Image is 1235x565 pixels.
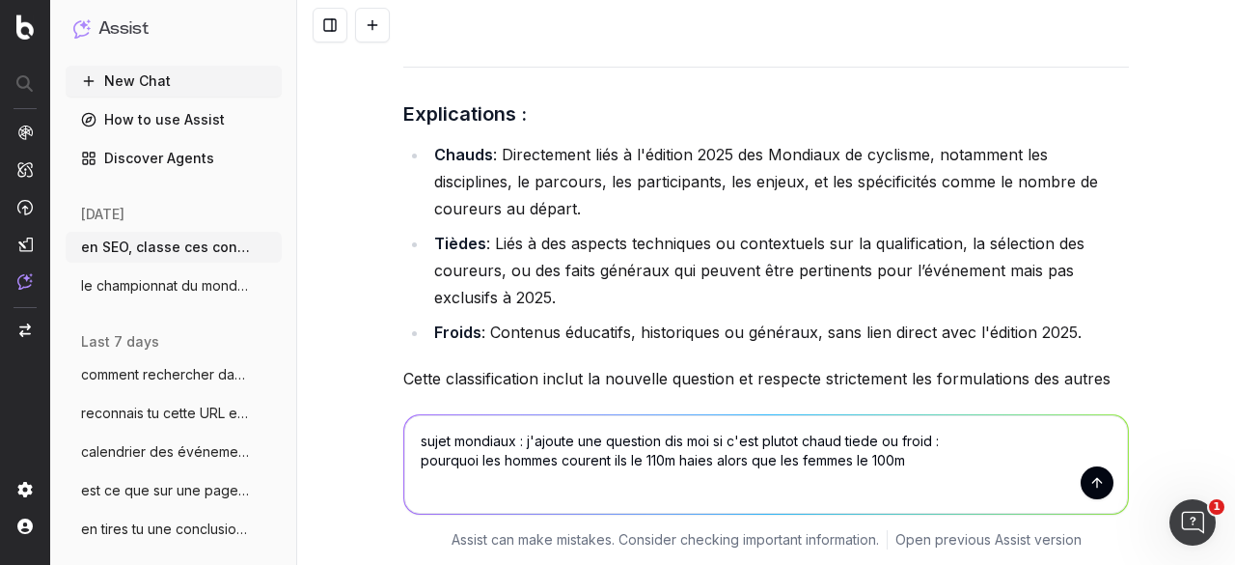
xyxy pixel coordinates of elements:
img: Activation [17,199,33,215]
li: : Directement liés à l'édition 2025 des Mondiaux de cyclisme, notamment les disciplines, le parco... [428,141,1129,222]
textarea: sujet mondiaux : j'ajoute une question dis moi si c'est plutot chaud tiede ou froid : pourquoi le... [404,415,1128,514]
span: est ce que sur une page on peut ajouter [81,481,251,500]
strong: Chauds [434,145,493,164]
span: en tires tu une conclusion ? page ID cli [81,520,251,539]
p: Cette classification inclut la nouvelle question et respecte strictement les formulations des aut... [403,365,1129,419]
span: le championnat du monde masculin de vole [81,276,251,296]
a: Open previous Assist version [895,530,1082,550]
button: en SEO, classe ces contenus en chaud fro [66,232,282,263]
img: Setting [17,482,33,497]
img: Analytics [17,125,33,140]
span: calendrier des événements du mois d'octo [81,442,251,462]
li: : Liés à des aspects techniques ou contextuels sur la qualification, la sélection des coureurs, o... [428,230,1129,311]
a: Discover Agents [66,143,282,174]
button: comment rechercher dans botify des donné [66,359,282,390]
span: comment rechercher dans botify des donné [81,365,251,384]
li: : Contenus éducatifs, historiques ou généraux, sans lien direct avec l'édition 2025. [428,319,1129,346]
img: Intelligence [17,161,33,178]
button: reconnais tu cette URL et le contenu htt [66,398,282,429]
a: How to use Assist [66,104,282,135]
button: Assist [73,15,274,42]
span: last 7 days [81,332,159,352]
p: Assist can make mistakes. Consider checking important information. [452,530,879,550]
img: Botify logo [16,14,34,40]
img: Switch project [19,324,31,337]
span: 1 [1209,499,1224,515]
button: calendrier des événements du mois d'octo [66,437,282,467]
span: en SEO, classe ces contenus en chaud fro [81,238,251,257]
h3: Explications : [403,99,1129,129]
img: My account [17,519,33,534]
img: Assist [73,19,91,38]
span: [DATE] [81,205,124,224]
button: le championnat du monde masculin de vole [66,270,282,301]
button: en tires tu une conclusion ? page ID cli [66,514,282,545]
button: New Chat [66,66,282,97]
img: Assist [17,273,33,290]
strong: Froids [434,323,481,342]
img: Studio [17,237,33,252]
span: reconnais tu cette URL et le contenu htt [81,404,251,423]
strong: Tièdes [434,234,486,253]
h1: Assist [98,15,149,42]
button: est ce que sur une page on peut ajouter [66,475,282,506]
iframe: Intercom live chat [1169,499,1216,546]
